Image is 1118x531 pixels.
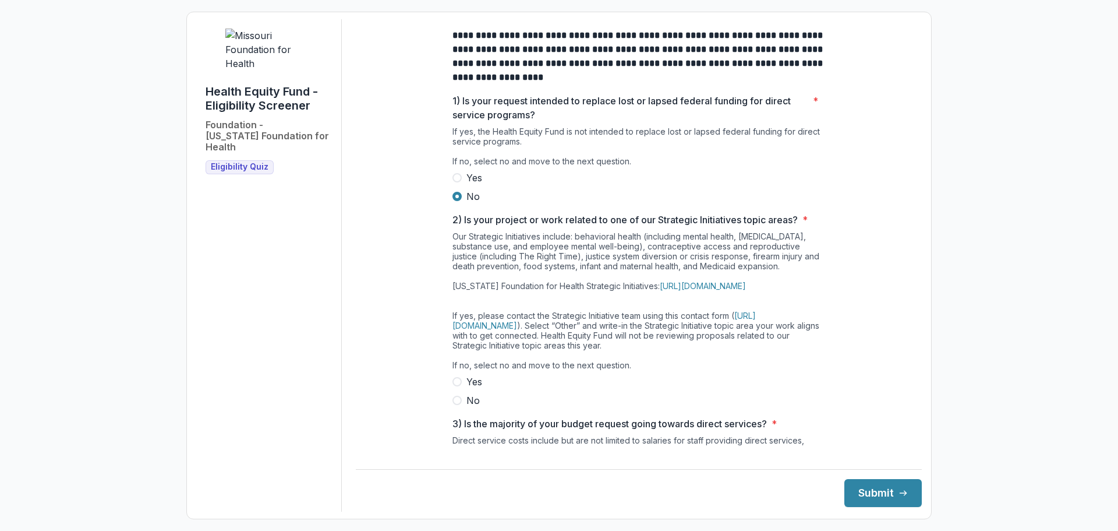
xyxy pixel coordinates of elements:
[844,479,922,507] button: Submit
[452,213,798,227] p: 2) Is your project or work related to one of our Strategic Initiatives topic areas?
[206,85,332,112] h1: Health Equity Fund - Eligibility Screener
[466,393,480,407] span: No
[452,311,756,330] a: [URL][DOMAIN_NAME]
[452,126,825,171] div: If yes, the Health Equity Fund is not intended to replace lost or lapsed federal funding for dire...
[466,375,482,389] span: Yes
[452,94,808,122] p: 1) Is your request intended to replace lost or lapsed federal funding for direct service programs?
[660,281,746,291] a: [URL][DOMAIN_NAME]
[466,189,480,203] span: No
[225,29,313,71] img: Missouri Foundation for Health
[466,171,482,185] span: Yes
[211,162,268,172] span: Eligibility Quiz
[206,119,332,153] h2: Foundation - [US_STATE] Foundation for Health
[452,417,767,431] p: 3) Is the majority of your budget request going towards direct services?
[452,231,825,375] div: Our Strategic Initiatives include: behavioral health (including mental health, [MEDICAL_DATA], su...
